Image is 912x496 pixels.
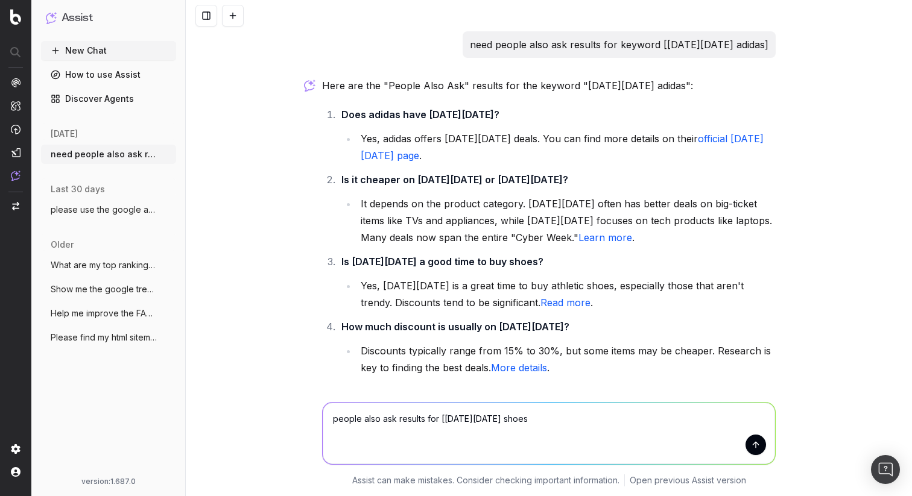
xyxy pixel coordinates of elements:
img: Activation [11,124,21,134]
img: Analytics [11,78,21,87]
div: version: 1.687.0 [46,477,171,486]
span: please use the google adwords API to fin [51,204,157,216]
button: Please find my html sitemap for the US s [41,328,176,347]
img: Studio [11,148,21,157]
button: please use the google adwords API to fin [41,200,176,219]
span: What are my top ranking pages? [51,259,157,271]
strong: Is it cheaper on [DATE][DATE] or [DATE][DATE]? [341,174,568,186]
button: New Chat [41,41,176,60]
span: last 30 days [51,183,105,195]
a: Learn more [578,231,632,243]
p: Here are the "People Also Ask" results for the keyword "[DATE][DATE] adidas": [322,77,776,94]
button: Assist [46,10,171,27]
span: older [51,239,74,251]
span: [DATE] [51,128,78,140]
img: Botify logo [10,9,21,25]
span: Help me improve the FAQs on the bottom o [51,307,157,319]
img: Intelligence [11,101,21,111]
li: Yes, adidas offers [DATE][DATE] deals. You can find more details on their . [357,130,776,164]
button: Show me the google trends search interes [41,280,176,299]
span: need people also ask results for keyword [51,148,157,160]
button: need people also ask results for keyword [41,145,176,164]
a: How to use Assist [41,65,176,84]
a: Read more [540,297,591,309]
button: What are my top ranking pages? [41,256,176,275]
h1: Assist [62,10,93,27]
img: Setting [11,444,21,454]
p: Assist can make mistakes. Consider checking important information. [352,474,619,486]
a: Discover Agents [41,89,176,108]
strong: How much discount is usually on [DATE][DATE]? [341,321,569,333]
li: It depends on the product category. [DATE][DATE] often has better deals on big-ticket items like ... [357,195,776,246]
strong: Is [DATE][DATE] a good time to buy shoes? [341,256,543,268]
li: Discounts typically range from 15% to 30%, but some items may be cheaper. Research is key to find... [357,342,776,376]
img: Assist [46,12,57,24]
a: Open previous Assist version [630,474,746,486]
img: My account [11,467,21,477]
button: Help me improve the FAQs on the bottom o [41,304,176,323]
div: Open Intercom Messenger [871,455,900,484]
li: Yes, [DATE][DATE] is a great time to buy athletic shoes, especially those that aren't trendy. Dis... [357,277,776,311]
span: Please find my html sitemap for the US s [51,331,157,344]
p: need people also ask results for keyword [[DATE][DATE] adidas] [470,36,768,53]
img: Switch project [12,202,19,210]
img: Assist [11,171,21,181]
a: More details [491,362,547,374]
img: Botify assist logo [304,80,315,92]
textarea: people also ask results for [[DATE][DATE] shoe [323,403,775,464]
strong: Does adidas have [DATE][DATE]? [341,108,499,121]
span: Show me the google trends search interes [51,283,157,295]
